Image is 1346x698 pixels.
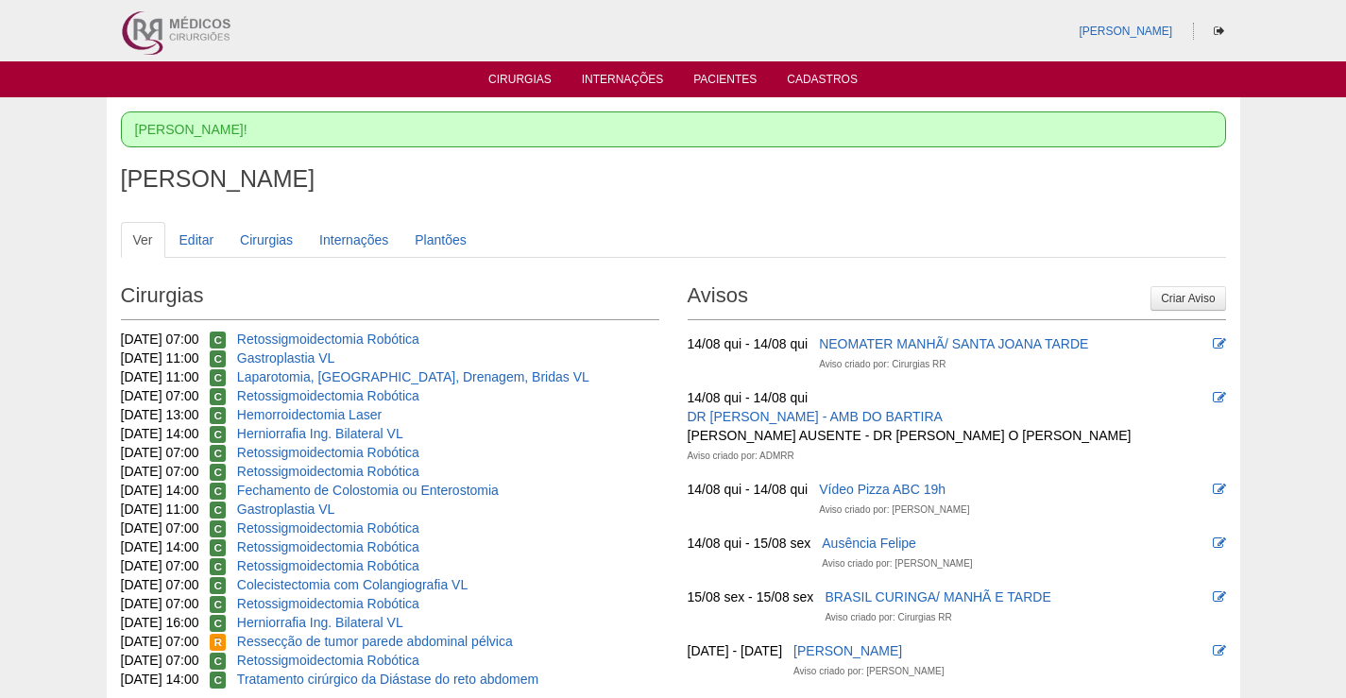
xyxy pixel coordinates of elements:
span: [DATE] 14:00 [121,539,199,554]
span: Confirmada [210,369,226,386]
a: Gastroplastia VL [237,502,335,517]
div: 14/08 qui - 14/08 qui [688,334,809,353]
a: Criar Aviso [1150,286,1225,311]
a: Retossigmoidectomia Robótica [237,520,419,536]
span: [DATE] 14:00 [121,426,199,441]
span: Confirmada [210,407,226,424]
div: Aviso criado por: ADMRR [688,447,794,466]
div: 14/08 qui - 15/08 sex [688,534,811,553]
div: [PERSON_NAME] AUSENTE - DR [PERSON_NAME] O [PERSON_NAME] [688,426,1132,445]
a: Retossigmoidectomia Robótica [237,445,419,460]
a: Cirurgias [228,222,305,258]
a: NEOMATER MANHÃ/ SANTA JOANA TARDE [819,336,1088,351]
a: Gastroplastia VL [237,350,335,366]
span: Confirmada [210,539,226,556]
a: Retossigmoidectomia Robótica [237,558,419,573]
span: Confirmada [210,615,226,632]
span: Confirmada [210,388,226,405]
a: Herniorrafia Ing. Bilateral VL [237,426,403,441]
span: [DATE] 07:00 [121,332,199,347]
div: Aviso criado por: [PERSON_NAME] [819,501,969,519]
span: Confirmada [210,577,226,594]
div: Aviso criado por: [PERSON_NAME] [793,662,944,681]
span: Confirmada [210,596,226,613]
span: [DATE] 07:00 [121,388,199,403]
span: Reservada [210,634,226,651]
span: [DATE] 07:00 [121,520,199,536]
span: [DATE] 07:00 [121,464,199,479]
span: Confirmada [210,483,226,500]
a: Editar [167,222,227,258]
span: [DATE] 11:00 [121,350,199,366]
span: Confirmada [210,653,226,670]
span: [DATE] 07:00 [121,445,199,460]
a: Laparotomia, [GEOGRAPHIC_DATA], Drenagem, Bridas VL [237,369,589,384]
span: [DATE] 07:00 [121,634,199,649]
div: [DATE] - [DATE] [688,641,783,660]
a: Tratamento cirúrgico da Diástase do reto abdomem [237,672,538,687]
a: Retossigmoidectomia Robótica [237,332,419,347]
span: [DATE] 14:00 [121,672,199,687]
a: Fechamento de Colostomia ou Enterostomia [237,483,499,498]
span: Confirmada [210,502,226,519]
h2: Cirurgias [121,277,659,320]
a: Pacientes [693,73,757,92]
span: Confirmada [210,332,226,349]
i: Editar [1213,644,1226,657]
a: Cirurgias [488,73,552,92]
a: Retossigmoidectomia Robótica [237,653,419,668]
a: Ressecção de tumor parede abdominal pélvica [237,634,513,649]
div: 15/08 sex - 15/08 sex [688,587,814,606]
h1: [PERSON_NAME] [121,167,1226,191]
i: Editar [1213,536,1226,550]
span: [DATE] 11:00 [121,369,199,384]
span: Confirmada [210,350,226,367]
i: Editar [1213,590,1226,604]
span: [DATE] 11:00 [121,502,199,517]
span: [DATE] 14:00 [121,483,199,498]
a: Retossigmoidectomia Robótica [237,596,419,611]
span: Confirmada [210,672,226,689]
a: Retossigmoidectomia Robótica [237,388,419,403]
div: 14/08 qui - 14/08 qui [688,480,809,499]
a: BRASIL CURINGA/ MANHÃ E TARDE [825,589,1050,604]
a: Plantões [402,222,478,258]
i: Editar [1213,391,1226,404]
div: [PERSON_NAME]! [121,111,1226,147]
a: Ver [121,222,165,258]
a: [PERSON_NAME] [793,643,902,658]
span: [DATE] 07:00 [121,596,199,611]
span: Confirmada [210,520,226,537]
i: Editar [1213,337,1226,350]
span: Confirmada [210,464,226,481]
span: [DATE] 07:00 [121,653,199,668]
a: Hemorroidectomia Laser [237,407,382,422]
i: Editar [1213,483,1226,496]
div: Aviso criado por: Cirurgias RR [819,355,946,374]
div: 14/08 qui - 14/08 qui [688,388,809,407]
span: Confirmada [210,558,226,575]
a: Retossigmoidectomia Robótica [237,464,419,479]
span: [DATE] 07:00 [121,558,199,573]
a: Internações [582,73,664,92]
div: Aviso criado por: Cirurgias RR [825,608,951,627]
h2: Avisos [688,277,1226,320]
span: Confirmada [210,445,226,462]
a: Colecistectomia com Colangiografia VL [237,577,468,592]
a: Ausência Felipe [822,536,916,551]
span: [DATE] 13:00 [121,407,199,422]
a: DR [PERSON_NAME] - AMB DO BARTIRA [688,409,943,424]
a: Cadastros [787,73,858,92]
a: Internações [307,222,400,258]
span: [DATE] 16:00 [121,615,199,630]
a: Vídeo Pizza ABC 19h [819,482,946,497]
span: [DATE] 07:00 [121,577,199,592]
span: Confirmada [210,426,226,443]
a: Herniorrafia Ing. Bilateral VL [237,615,403,630]
a: [PERSON_NAME] [1079,25,1172,38]
i: Sair [1214,26,1224,37]
a: Retossigmoidectomia Robótica [237,539,419,554]
div: Aviso criado por: [PERSON_NAME] [822,554,972,573]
